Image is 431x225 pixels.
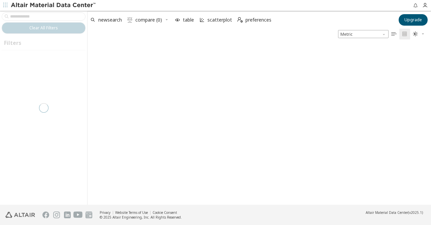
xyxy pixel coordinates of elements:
button: Upgrade [399,14,428,26]
span: compare (0) [135,18,162,22]
i:  [127,17,133,23]
i:  [391,31,397,37]
button: Tile View [399,29,410,39]
i:  [413,31,418,37]
img: Altair Engineering [5,212,35,218]
span: Upgrade [404,17,422,23]
span: preferences [245,18,271,22]
i:  [237,17,243,23]
img: Altair Material Data Center [11,2,97,9]
a: Cookie Consent [153,210,177,215]
span: table [183,18,194,22]
a: Privacy [100,210,110,215]
span: newsearch [98,18,122,22]
span: Metric [338,30,389,38]
button: Table View [389,29,399,39]
div: Unit System [338,30,389,38]
span: Altair Material Data Center [366,210,408,215]
a: Website Terms of Use [115,210,148,215]
button: Theme [410,29,428,39]
div: (v2025.1) [366,210,423,215]
i:  [402,31,407,37]
span: scatterplot [207,18,232,22]
div: © 2025 Altair Engineering, Inc. All Rights Reserved. [100,215,182,220]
